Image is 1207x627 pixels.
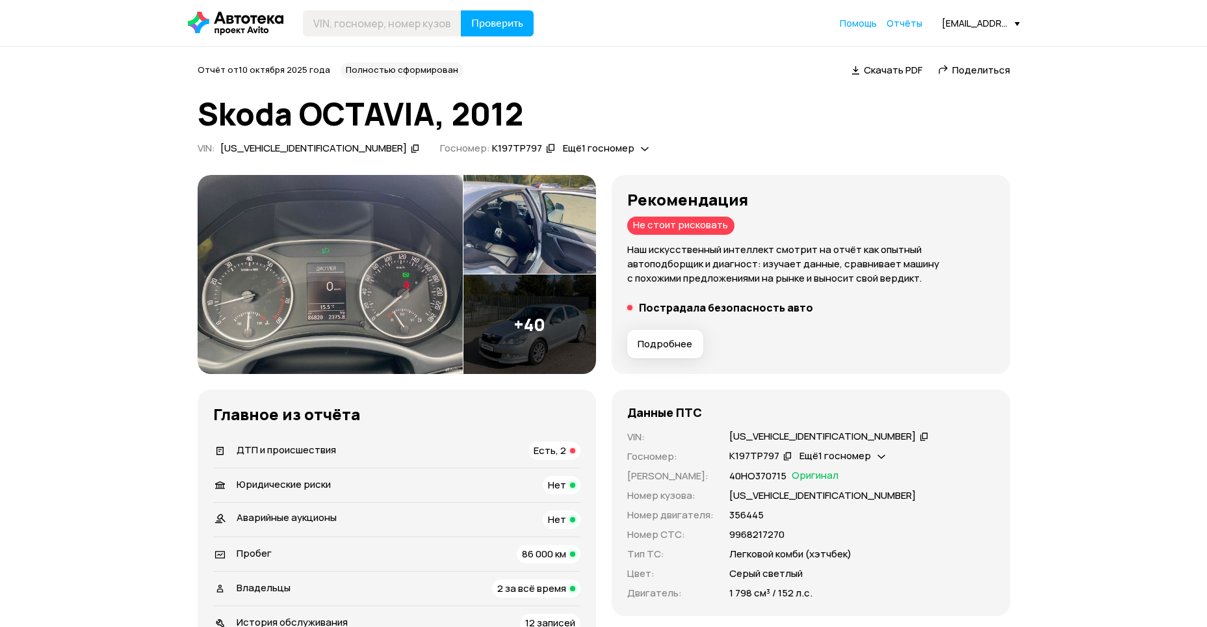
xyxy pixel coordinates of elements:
p: 9968217270 [729,527,785,542]
p: Цвет : [627,567,714,581]
p: Двигатель : [627,586,714,600]
p: Легковой комби (хэтчбек) [729,547,851,561]
p: Номер кузова : [627,488,714,503]
span: Отчёты [887,17,922,29]
input: VIN, госномер, номер кузова [303,10,461,36]
p: Номер СТС : [627,527,714,542]
span: Госномер: [440,141,490,155]
span: Есть, 2 [534,444,566,457]
p: 1 798 см³ / 152 л.с. [729,586,812,600]
p: Номер двигателя : [627,508,714,522]
p: 40НО370715 [729,469,786,483]
a: Отчёты [887,17,922,30]
h1: Skoda OCTAVIA, 2012 [198,96,1010,131]
p: Госномер : [627,449,714,464]
div: [EMAIL_ADDRESS][DOMAIN_NAME] [942,17,1020,29]
span: Подробнее [638,338,692,351]
div: Полностью сформирован [341,62,463,78]
h3: Главное из отчёта [213,405,580,423]
div: К197ТР797 [729,449,779,463]
a: Поделиться [938,63,1010,77]
span: Аварийные аукционы [237,511,337,524]
span: 2 за всё время [497,581,566,595]
div: [US_VEHICLE_IDENTIFICATION_NUMBER] [220,142,407,155]
span: Проверить [471,18,523,29]
span: Юридические риски [237,477,331,491]
span: Владельцы [237,581,291,594]
button: Проверить [461,10,534,36]
h4: Данные ПТС [627,405,702,420]
p: [US_VEHICLE_IDENTIFICATION_NUMBER] [729,488,916,503]
span: Помощь [840,17,877,29]
span: Нет [548,478,566,492]
p: VIN : [627,430,714,444]
h3: Рекомендация [627,191,994,209]
span: Нет [548,513,566,526]
span: Пробег [237,546,272,560]
a: Помощь [840,17,877,30]
span: Оригинал [792,469,838,483]
p: 356445 [729,508,764,522]
p: Тип ТС : [627,547,714,561]
span: Отчёт от 10 октября 2025 года [198,64,330,75]
h5: Пострадала безопасность авто [639,301,813,314]
span: VIN : [198,141,215,155]
p: [PERSON_NAME] : [627,469,714,483]
a: Скачать PDF [851,63,922,77]
button: Подробнее [627,330,703,358]
div: [US_VEHICLE_IDENTIFICATION_NUMBER] [729,430,916,444]
span: 86 000 км [522,547,566,561]
p: Серый светлый [729,567,803,581]
span: Ещё 1 госномер [799,449,871,462]
span: ДТП и происшествия [237,443,336,457]
div: Не стоит рисковать [627,217,734,235]
div: К197ТР797 [492,142,542,155]
span: Скачать PDF [864,63,922,77]
span: Поделиться [952,63,1010,77]
p: Наш искусственный интеллект смотрит на отчёт как опытный автоподборщик и диагност: изучает данные... [627,243,994,286]
span: Ещё 1 госномер [563,141,634,155]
